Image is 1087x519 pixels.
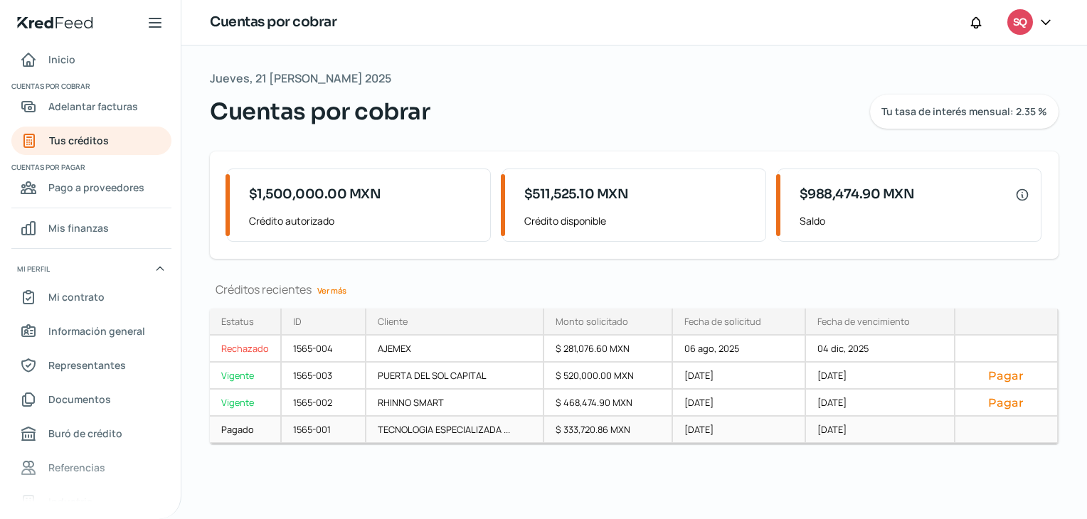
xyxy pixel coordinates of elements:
[11,46,171,74] a: Inicio
[800,212,1029,230] span: Saldo
[673,417,806,444] div: [DATE]
[673,363,806,390] div: [DATE]
[11,161,169,173] span: Cuentas por pagar
[881,107,1047,117] span: Tu tasa de interés mensual: 2.35 %
[524,185,629,204] span: $511,525.10 MXN
[249,212,479,230] span: Crédito autorizado
[800,185,915,204] span: $988,474.90 MXN
[11,351,171,380] a: Representantes
[48,424,122,442] span: Buró de crédito
[366,417,543,444] div: TECNOLOGIA ESPECIALIZADA ...
[249,185,381,204] span: $1,500,000.00 MXN
[210,282,1059,297] div: Créditos recientes
[11,419,171,448] a: Buró de crédito
[806,363,955,390] div: [DATE]
[11,317,171,346] a: Información general
[673,336,806,363] div: 06 ago, 2025
[366,363,543,390] div: PUERTA DEL SOL CAPITAL
[17,262,50,275] span: Mi perfil
[684,315,761,328] div: Fecha de solicitud
[48,322,145,340] span: Información general
[210,12,336,33] h1: Cuentas por cobrar
[11,454,171,482] a: Referencias
[48,50,75,68] span: Inicio
[817,315,910,328] div: Fecha de vencimiento
[210,68,391,89] span: Jueves, 21 [PERSON_NAME] 2025
[544,336,673,363] div: $ 281,076.60 MXN
[210,363,282,390] a: Vigente
[806,336,955,363] div: 04 dic, 2025
[11,283,171,311] a: Mi contrato
[11,80,169,92] span: Cuentas por cobrar
[544,417,673,444] div: $ 333,720.86 MXN
[544,390,673,417] div: $ 468,474.90 MXN
[11,92,171,121] a: Adelantar facturas
[11,127,171,155] a: Tus créditos
[48,459,105,476] span: Referencias
[544,363,673,390] div: $ 520,000.00 MXN
[210,336,282,363] a: Rechazado
[48,178,144,196] span: Pago a proveedores
[48,97,138,115] span: Adelantar facturas
[806,390,955,417] div: [DATE]
[210,417,282,444] a: Pagado
[11,385,171,414] a: Documentos
[282,417,366,444] div: 1565-001
[366,390,543,417] div: RHINNO SMART
[524,212,754,230] span: Crédito disponible
[282,363,366,390] div: 1565-003
[293,315,302,328] div: ID
[282,390,366,417] div: 1565-002
[48,288,105,306] span: Mi contrato
[378,315,408,328] div: Cliente
[1013,14,1027,31] span: SQ
[210,95,430,129] span: Cuentas por cobrar
[11,214,171,242] a: Mis finanzas
[673,390,806,417] div: [DATE]
[48,356,126,374] span: Representantes
[210,390,282,417] a: Vigente
[48,493,92,510] span: Industria
[48,219,109,237] span: Mis finanzas
[221,315,254,328] div: Estatus
[806,417,955,444] div: [DATE]
[967,395,1046,410] button: Pagar
[967,368,1046,382] button: Pagar
[48,390,111,408] span: Documentos
[282,336,366,363] div: 1565-004
[49,132,109,149] span: Tus créditos
[11,488,171,516] a: Industria
[312,279,352,301] a: Ver más
[556,315,628,328] div: Monto solicitado
[366,336,543,363] div: AJEMEX
[11,173,171,202] a: Pago a proveedores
